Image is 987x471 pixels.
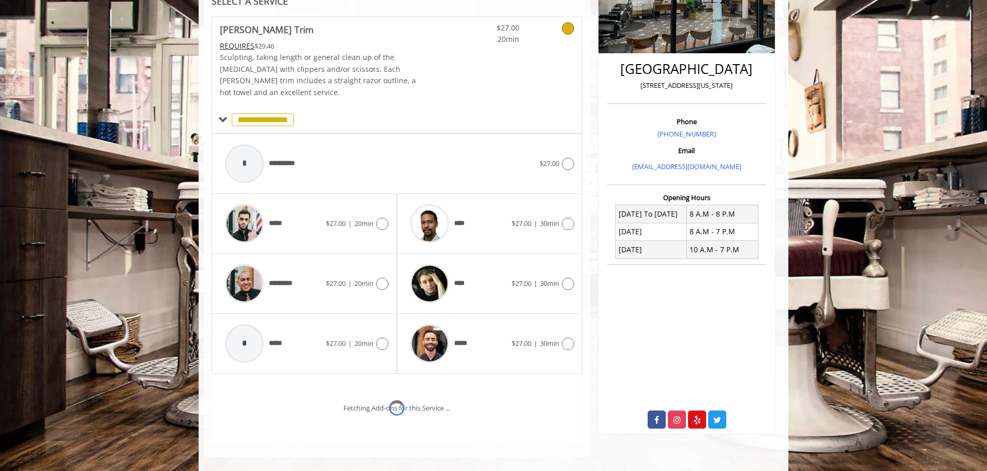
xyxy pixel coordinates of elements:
[354,219,373,228] span: 20min
[343,403,450,414] div: Fetching Add-ons for this Service ...
[354,279,373,288] span: 20min
[326,279,346,288] span: $27.00
[458,22,519,34] span: $27.00
[534,339,537,348] span: |
[220,41,255,51] span: This service needs some Advance to be paid before we block your appointment
[326,219,346,228] span: $27.00
[534,279,537,288] span: |
[220,40,428,52] div: $29.46
[326,339,346,348] span: $27.00
[686,241,758,259] td: 10 A.M - 7 P.M
[534,219,537,228] span: |
[540,219,559,228] span: 30min
[632,162,741,171] a: [EMAIL_ADDRESS][DOMAIN_NAME]
[686,205,758,223] td: 8 A.M - 8 P.M
[348,339,352,348] span: |
[354,339,373,348] span: 20min
[610,62,764,77] h2: [GEOGRAPHIC_DATA]
[657,129,716,139] a: [PHONE_NUMBER]
[540,279,559,288] span: 30min
[540,339,559,348] span: 30min
[512,279,531,288] span: $27.00
[458,34,519,45] span: 20min
[686,223,758,240] td: 8 A.M - 7 P.M
[220,52,428,98] p: Sculpting, taking length or general clean up of the [MEDICAL_DATA] with clippers and/or scissors....
[348,279,352,288] span: |
[610,118,764,125] h3: Phone
[512,219,531,228] span: $27.00
[616,223,687,240] td: [DATE]
[607,194,766,201] h3: Opening Hours
[348,219,352,228] span: |
[220,22,313,37] b: [PERSON_NAME] Trim
[610,80,764,91] p: [STREET_ADDRESS][US_STATE]
[610,147,764,154] h3: Email
[616,241,687,259] td: [DATE]
[616,205,687,223] td: [DATE] To [DATE]
[540,159,559,168] span: $27.00
[512,339,531,348] span: $27.00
